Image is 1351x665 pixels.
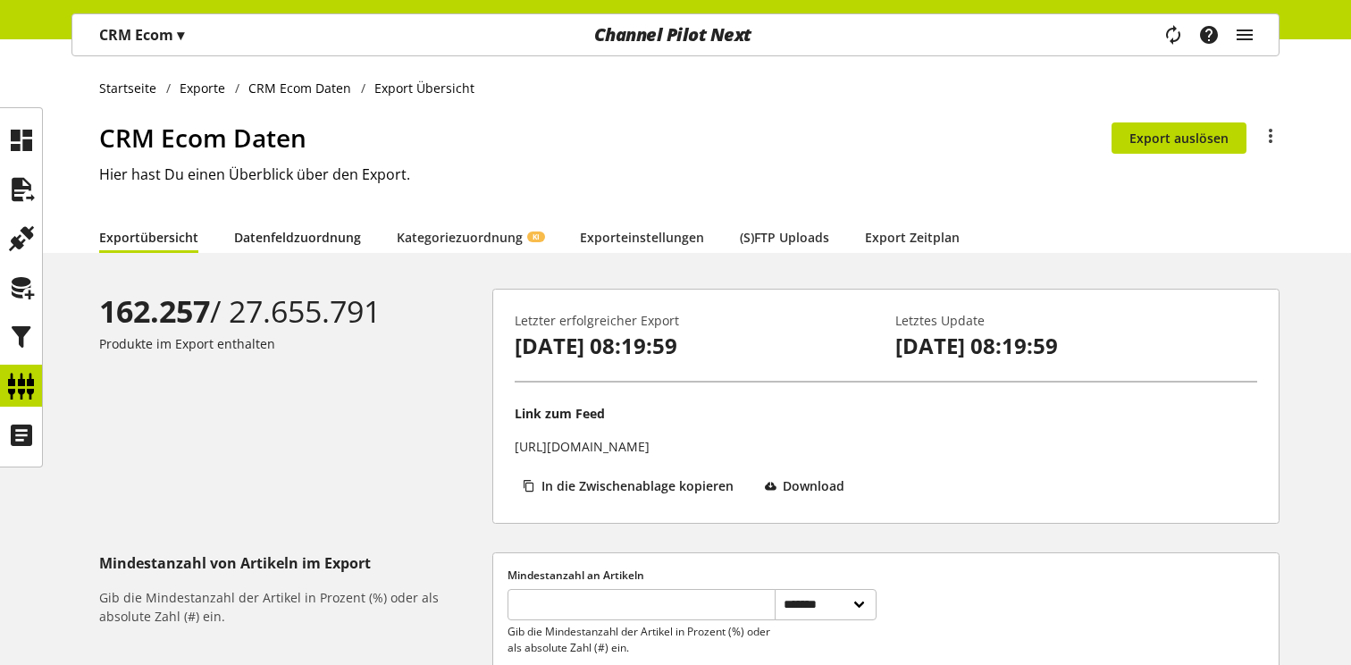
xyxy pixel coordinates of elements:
[99,289,485,334] div: / 27.655.791
[71,13,1280,56] nav: main navigation
[533,231,540,242] span: KI
[99,79,166,97] a: Startseite
[895,330,1257,362] p: [DATE] 08:19:59
[1129,129,1229,147] span: Export auslösen
[757,470,861,501] button: Download
[397,228,544,247] a: KategoriezuordnungKI
[515,330,877,362] p: [DATE] 08:19:59
[99,290,210,332] b: 162.257
[580,228,704,247] a: Exporteinstellungen
[740,228,829,247] a: (S)FTP Uploads
[99,24,184,46] p: CRM Ecom
[99,334,485,353] p: Produkte im Export enthalten
[99,228,198,247] a: Exportübersicht
[177,25,184,45] span: ▾
[508,624,774,656] p: Gib die Mindestanzahl der Artikel in Prozent (%) oder als absolute Zahl (#) ein.
[180,79,225,97] span: Exporte
[783,476,844,495] span: Download
[515,404,605,423] p: Link zum Feed
[99,552,485,574] h5: Mindestanzahl von Artikeln im Export
[234,228,361,247] a: Datenfeldzuordnung
[1112,122,1246,154] button: Export auslösen
[99,588,485,626] h6: Gib die Mindestanzahl der Artikel in Prozent (%) oder als absolute Zahl (#) ein.
[865,228,960,247] a: Export Zeitplan
[99,79,156,97] span: Startseite
[757,470,861,508] a: Download
[515,437,650,456] p: [URL][DOMAIN_NAME]
[99,119,1112,156] h1: CRM Ecom Daten
[171,79,235,97] a: Exporte
[515,311,877,330] p: Letzter erfolgreicher Export
[508,568,877,584] label: Mindestanzahl an Artikeln
[895,311,1257,330] p: Letztes Update
[541,476,734,495] span: In die Zwischenablage kopieren
[515,470,750,501] button: In die Zwischenablage kopieren
[99,164,1280,185] h2: Hier hast Du einen Überblick über den Export.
